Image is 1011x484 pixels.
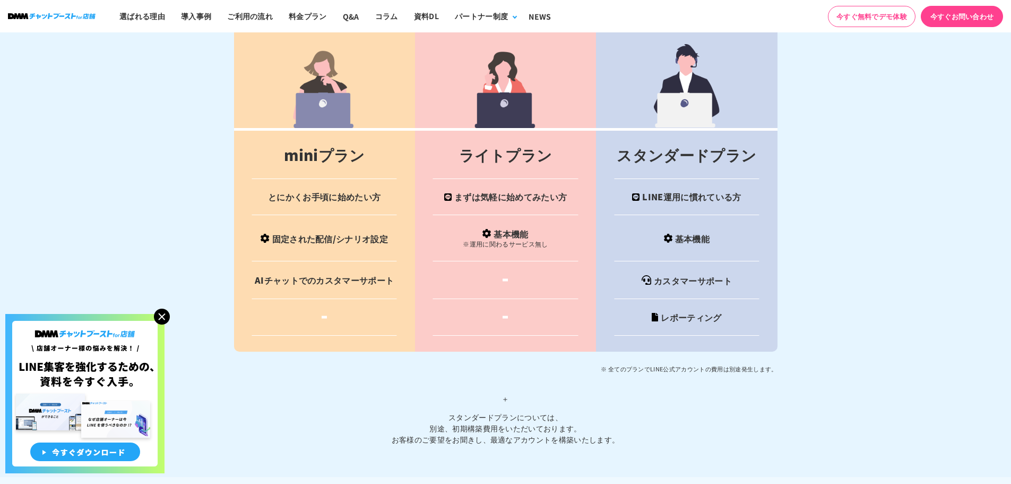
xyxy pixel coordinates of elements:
[596,215,777,261] td: 基本機能
[415,215,596,261] td: 基本機能
[828,6,915,27] a: 今すぐ無料でデモ体験
[5,314,165,327] a: 店舗オーナー様の悩みを解決!LINE集客を狂化するための資料を今すぐ入手!
[234,179,415,215] td: とにかくお手頃に始めたい方
[596,299,777,336] td: レポーティング
[921,6,1003,27] a: 今すぐお問い合わせ
[415,179,596,215] td: まずは気軽に始めてみたい方
[596,261,777,299] td: カスタマーサポート
[596,130,777,179] td: スタンダードプラン
[234,362,777,375] p: ※ 全てのプランでLINE公式アカウントの費用は別途発生します。
[415,130,596,179] td: ライトプラン
[234,261,415,299] td: AIチャットでのカスタマーサポート
[463,239,548,248] span: ※運用に関わるサービス無し
[5,314,165,473] img: 店舗オーナー様の悩みを解決!LINE集客を狂化するための資料を今すぐ入手!
[596,179,777,215] td: LINE運用に慣れている方
[234,130,415,179] td: miniプラン
[234,386,777,412] span: ＋
[234,375,777,445] p: スタンダードプランについては、 別途、初期構築費用をいただいております。 お客様のご要望をお聞きし、最適なアカウントを構築いたします。
[234,215,415,261] td: 固定された配信/シナリオ設定
[455,11,508,22] div: パートナー制度
[8,13,96,19] img: ロゴ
